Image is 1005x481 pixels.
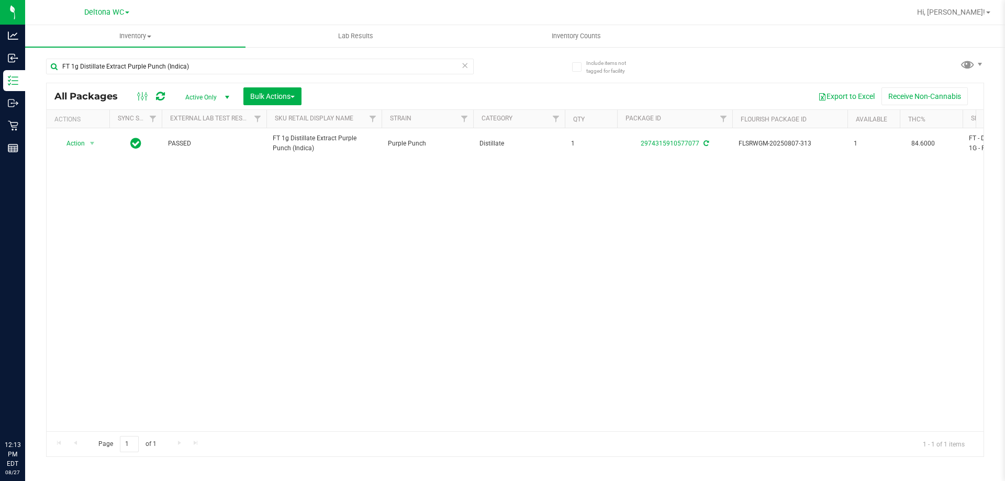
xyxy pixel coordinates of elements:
[8,30,18,41] inline-svg: Analytics
[8,143,18,153] inline-svg: Reports
[482,115,512,122] a: Category
[881,87,968,105] button: Receive Non-Cannabis
[243,87,301,105] button: Bulk Actions
[538,31,615,41] span: Inventory Counts
[548,110,565,128] a: Filter
[571,139,611,149] span: 1
[25,25,245,47] a: Inventory
[118,115,158,122] a: Sync Status
[57,136,85,151] span: Action
[5,468,20,476] p: 08/27
[479,139,559,149] span: Distillate
[8,120,18,131] inline-svg: Retail
[90,436,165,452] span: Page of 1
[573,116,585,123] a: Qty
[324,31,387,41] span: Lab Results
[461,59,468,72] span: Clear
[86,136,99,151] span: select
[917,8,985,16] span: Hi, [PERSON_NAME]!
[170,115,252,122] a: External Lab Test Result
[971,115,1002,122] a: SKU Name
[856,116,887,123] a: Available
[456,110,473,128] a: Filter
[390,115,411,122] a: Strain
[250,92,295,100] span: Bulk Actions
[811,87,881,105] button: Export to Excel
[586,59,639,75] span: Include items not tagged for facility
[275,115,353,122] a: Sku Retail Display Name
[854,139,894,149] span: 1
[54,91,128,102] span: All Packages
[741,116,807,123] a: Flourish Package ID
[739,139,841,149] span: FLSRWGM-20250807-313
[8,98,18,108] inline-svg: Outbound
[626,115,661,122] a: Package ID
[120,436,139,452] input: 1
[84,8,124,17] span: Deltona WC
[906,136,940,151] span: 84.6000
[364,110,382,128] a: Filter
[54,116,105,123] div: Actions
[245,25,466,47] a: Lab Results
[5,440,20,468] p: 12:13 PM EDT
[168,139,260,149] span: PASSED
[8,53,18,63] inline-svg: Inbound
[25,31,245,41] span: Inventory
[914,436,973,452] span: 1 - 1 of 1 items
[273,133,375,153] span: FT 1g Distillate Extract Purple Punch (Indica)
[144,110,162,128] a: Filter
[249,110,266,128] a: Filter
[10,397,42,429] iframe: Resource center
[46,59,474,74] input: Search Package ID, Item Name, SKU, Lot or Part Number...
[715,110,732,128] a: Filter
[641,140,699,147] a: 2974315910577077
[388,139,467,149] span: Purple Punch
[466,25,686,47] a: Inventory Counts
[8,75,18,86] inline-svg: Inventory
[702,140,709,147] span: Sync from Compliance System
[130,136,141,151] span: In Sync
[908,116,925,123] a: THC%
